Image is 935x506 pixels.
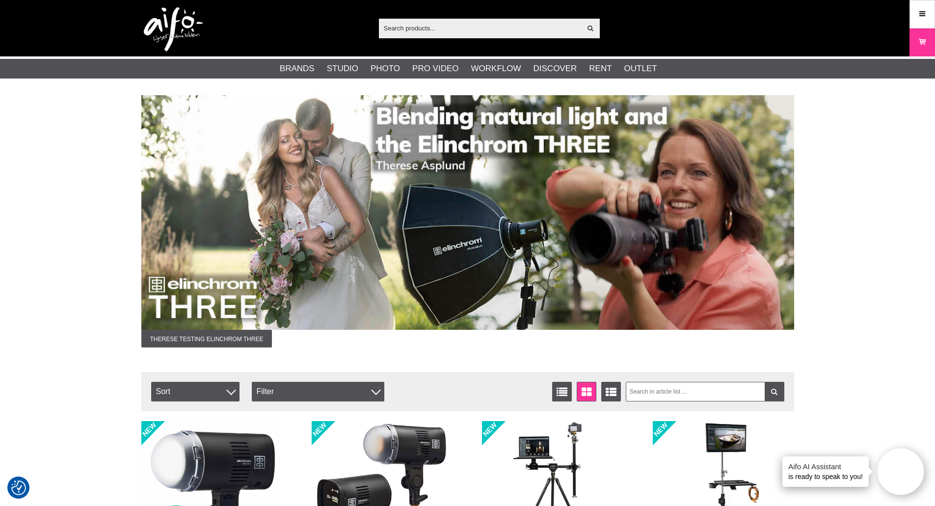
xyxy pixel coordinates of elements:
a: Discover [534,62,577,75]
font: is ready to speak to you! [788,473,863,480]
font: Brands [280,64,315,73]
a: Outlet [624,62,657,75]
font: Discover [534,64,577,73]
a: Window display [577,382,596,401]
font: Workflow [471,64,521,73]
a: Advertisement:010 banner-elin-three-blending-1390x500.jpgTherese testing Elinchrom THREE [141,95,794,347]
font: Sort [156,387,170,396]
font: Photo [371,64,400,73]
font: Filter [257,387,274,396]
a: Rent [589,62,612,75]
font: Aifo AI Assistant [788,462,841,471]
font: Pro Video [412,64,458,73]
a: Brands [280,62,315,75]
font: Therese testing Elinchrom THREE [150,336,264,343]
img: Revisit consent button [11,480,26,495]
img: logo.png [144,7,203,52]
input: Search in article list ... [626,382,784,401]
a: List view [552,382,572,401]
font: Rent [589,64,612,73]
img: Advertisement:010 banner-elin-three-blending-1390x500.jpg [141,95,794,330]
a: Photo [371,62,400,75]
font: Studio [327,64,358,73]
a: Workflow [471,62,521,75]
button: Consent Preferences [11,479,26,497]
font: Outlet [624,64,657,73]
input: Search products... [379,21,582,35]
a: Studio [327,62,358,75]
a: Filter [765,382,784,401]
a: Pro Video [412,62,458,75]
a: Extended list view [601,382,621,401]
